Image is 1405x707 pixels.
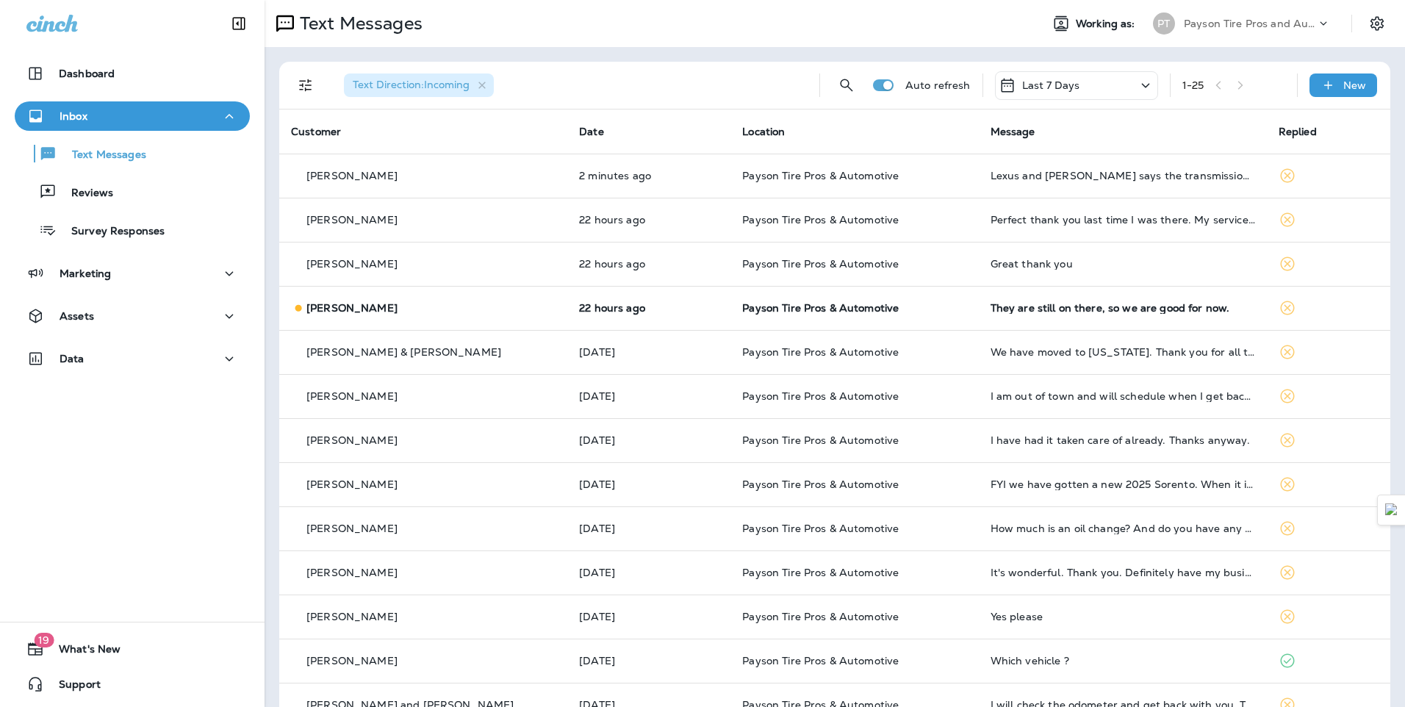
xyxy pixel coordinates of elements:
div: Lexus and Toyota says the transmission fluid is lifetime. I don't believe that. [991,170,1255,182]
p: Reviews [57,187,113,201]
p: Aug 25, 2025 08:41 AM [579,390,719,402]
div: We have moved to Tennessee. Thank you for all the good care through the years [991,346,1255,358]
div: I am out of town and will schedule when I get back. Thank you for the reminder [991,390,1255,402]
span: Support [44,678,101,696]
p: Aug 27, 2025 07:47 AM [579,170,719,182]
button: Collapse Sidebar [218,9,259,38]
div: PT [1153,12,1175,35]
p: [PERSON_NAME] [306,567,398,578]
p: [PERSON_NAME] & [PERSON_NAME] [306,346,501,358]
div: They are still on there, so we are good for now. [991,302,1255,314]
p: Survey Responses [57,225,165,239]
button: Support [15,670,250,699]
div: How much is an oil change? And do you have any good used tires [991,523,1255,534]
p: [PERSON_NAME] [306,258,398,270]
p: Text Messages [57,148,146,162]
span: Message [991,125,1035,138]
p: Inbox [60,110,87,122]
img: Detect Auto [1385,503,1398,517]
p: [PERSON_NAME] [306,478,398,490]
button: Data [15,344,250,373]
button: Settings [1364,10,1390,37]
button: 19What's New [15,634,250,664]
p: Auto refresh [905,79,971,91]
p: [PERSON_NAME] [306,170,398,182]
span: Payson Tire Pros & Automotive [742,610,899,623]
p: Payson Tire Pros and Automotive [1184,18,1316,29]
span: Customer [291,125,341,138]
button: Inbox [15,101,250,131]
div: Text Direction:Incoming [344,73,494,97]
p: Aug 25, 2025 11:55 AM [579,346,719,358]
p: Aug 23, 2025 09:13 AM [579,611,719,622]
span: Text Direction : Incoming [353,78,470,91]
span: Payson Tire Pros & Automotive [742,434,899,447]
p: Aug 23, 2025 09:55 AM [579,567,719,578]
span: Payson Tire Pros & Automotive [742,654,899,667]
p: Aug 24, 2025 08:23 AM [579,478,719,490]
p: Text Messages [294,12,423,35]
span: Date [579,125,604,138]
button: Filters [291,71,320,100]
button: Reviews [15,176,250,207]
span: Location [742,125,785,138]
div: Which vehicle ? [991,655,1255,667]
span: Payson Tire Pros & Automotive [742,566,899,579]
button: Survey Responses [15,215,250,245]
button: Marketing [15,259,250,288]
p: [PERSON_NAME] [306,655,398,667]
div: Yes please [991,611,1255,622]
span: Payson Tire Pros & Automotive [742,213,899,226]
div: 1 - 25 [1182,79,1204,91]
p: [PERSON_NAME] [306,523,398,534]
button: Text Messages [15,138,250,169]
span: Payson Tire Pros & Automotive [742,390,899,403]
p: Aug 26, 2025 08:57 AM [579,258,719,270]
button: Assets [15,301,250,331]
p: Aug 26, 2025 09:10 AM [579,214,719,226]
p: Marketing [60,268,111,279]
p: [PERSON_NAME] [306,302,398,314]
div: I have had it taken care of already. Thanks anyway. [991,434,1255,446]
p: New [1343,79,1366,91]
span: Payson Tire Pros & Automotive [742,169,899,182]
p: Last 7 Days [1022,79,1080,91]
span: Payson Tire Pros & Automotive [742,478,899,491]
span: Payson Tire Pros & Automotive [742,301,899,315]
p: Data [60,353,85,365]
p: Assets [60,310,94,322]
p: [PERSON_NAME] [306,611,398,622]
p: [PERSON_NAME] [306,214,398,226]
p: [PERSON_NAME] [306,390,398,402]
span: What's New [44,643,121,661]
p: Aug 26, 2025 08:52 AM [579,302,719,314]
div: FYI we have gotten a new 2025 Sorento. When it is time for an oil change we will be in. Thanks fo... [991,478,1255,490]
button: Dashboard [15,59,250,88]
span: Working as: [1076,18,1138,30]
span: Payson Tire Pros & Automotive [742,522,899,535]
p: [PERSON_NAME] [306,434,398,446]
p: Dashboard [59,68,115,79]
div: Great thank you [991,258,1255,270]
div: It's wonderful. Thank you. Definitely have my business again when needed. [991,567,1255,578]
span: Payson Tire Pros & Automotive [742,345,899,359]
p: Aug 23, 2025 10:10 AM [579,523,719,534]
span: 19 [34,633,54,647]
p: Aug 25, 2025 08:20 AM [579,434,719,446]
button: Search Messages [832,71,861,100]
span: Replied [1279,125,1317,138]
div: Perfect thank you last time I was there. My service was not great and I will never go there again. [991,214,1255,226]
p: Aug 23, 2025 08:21 AM [579,655,719,667]
span: Payson Tire Pros & Automotive [742,257,899,270]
